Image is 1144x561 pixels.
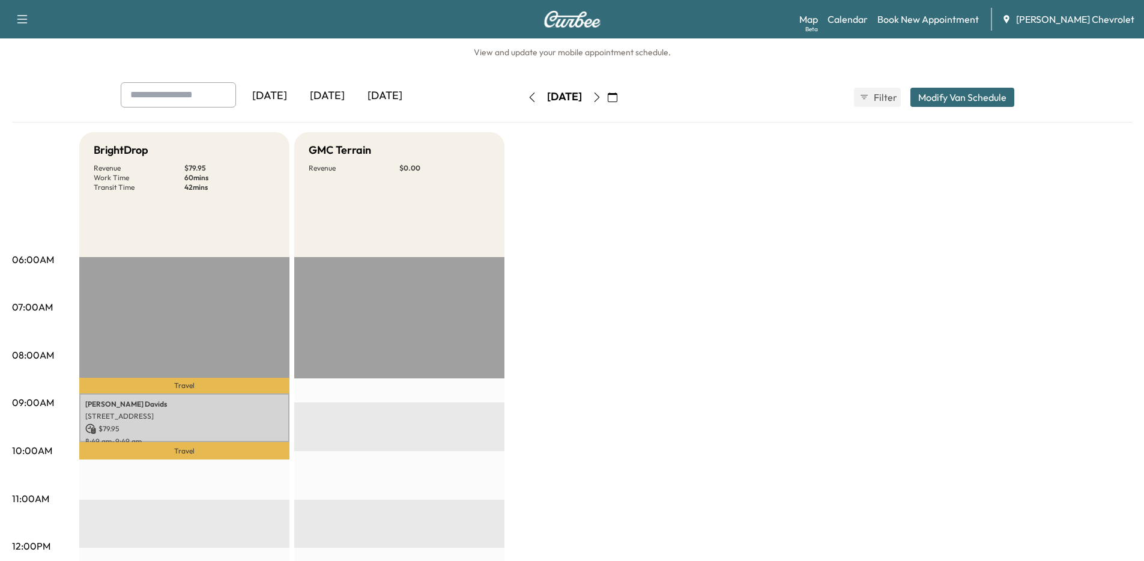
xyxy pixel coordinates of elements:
[85,411,283,421] p: [STREET_ADDRESS]
[874,90,895,105] span: Filter
[805,25,818,34] div: Beta
[241,82,298,110] div: [DATE]
[298,82,356,110] div: [DATE]
[877,12,979,26] a: Book New Appointment
[79,442,289,460] p: Travel
[184,183,275,192] p: 42 mins
[79,378,289,393] p: Travel
[94,183,184,192] p: Transit Time
[12,46,1132,58] h6: View and update your mobile appointment schedule.
[85,423,283,434] p: $ 79.95
[543,11,601,28] img: Curbee Logo
[12,300,53,314] p: 07:00AM
[399,163,490,173] p: $ 0.00
[356,82,414,110] div: [DATE]
[85,399,283,409] p: [PERSON_NAME] Davids
[854,88,901,107] button: Filter
[12,539,50,553] p: 12:00PM
[12,252,54,267] p: 06:00AM
[309,163,399,173] p: Revenue
[12,491,49,506] p: 11:00AM
[184,173,275,183] p: 60 mins
[94,142,148,159] h5: BrightDrop
[12,443,52,458] p: 10:00AM
[94,173,184,183] p: Work Time
[184,163,275,173] p: $ 79.95
[12,395,54,410] p: 09:00AM
[828,12,868,26] a: Calendar
[1016,12,1134,26] span: [PERSON_NAME] Chevrolet
[12,348,54,362] p: 08:00AM
[910,88,1014,107] button: Modify Van Schedule
[309,142,371,159] h5: GMC Terrain
[85,437,283,446] p: 8:49 am - 9:49 am
[799,12,818,26] a: MapBeta
[547,89,582,105] div: [DATE]
[94,163,184,173] p: Revenue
